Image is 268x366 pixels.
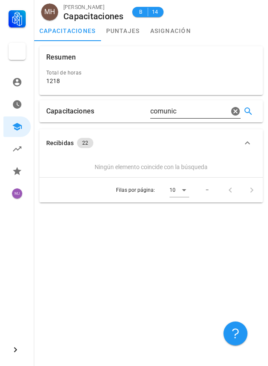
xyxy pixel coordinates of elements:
div: – [205,186,209,194]
div: Recibidas [46,138,74,148]
button: Clear Buscar… [230,106,241,116]
span: B [137,8,144,16]
div: Filas por página: [116,178,189,202]
div: 10Filas por página: [170,183,189,197]
td: Ningún elemento coincide con la búsqueda [39,157,263,177]
span: MH [45,3,55,21]
a: capacitaciones [34,21,101,41]
div: 10 [170,186,176,194]
a: asignación [145,21,197,41]
a: puntajes [101,21,145,41]
div: avatar [41,3,58,21]
div: 1218 [46,77,60,85]
div: avatar [12,188,22,199]
div: Total de horas [46,68,256,77]
button: Recibidas 22 [39,129,263,157]
div: Capacitaciones [63,12,124,21]
div: Capacitaciones [46,100,94,122]
span: 14 [152,8,158,16]
span: 22 [82,138,88,148]
div: Resumen [46,46,76,68]
div: [PERSON_NAME] [63,3,124,12]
